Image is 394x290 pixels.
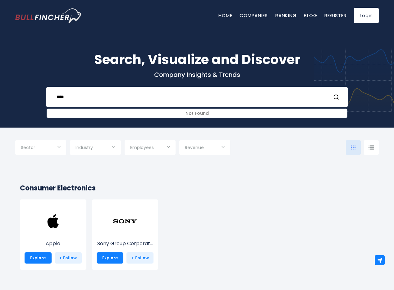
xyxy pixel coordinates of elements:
a: + Follow [126,252,153,264]
p: Company Insights & Trends [15,71,379,79]
input: Selection [130,143,170,154]
img: Bullfincher logo [15,8,82,23]
img: SONY.png [112,209,137,234]
h2: Consumer Electronics [20,183,374,193]
img: AAPL.png [41,209,66,234]
a: + Follow [55,252,82,264]
img: icon-comp-list-view.svg [369,145,374,150]
span: Employees [130,145,154,150]
a: Ranking [275,12,296,19]
p: Apple [25,240,82,247]
div: Not Found [47,109,347,118]
a: Register [324,12,346,19]
a: Companies [240,12,268,19]
a: Go to homepage [15,8,82,23]
a: Home [218,12,232,19]
button: Search [333,93,341,101]
img: icon-comp-grid.svg [351,145,356,150]
p: Sony Group Corporation [97,240,154,247]
input: Selection [185,143,225,154]
input: Selection [21,143,61,154]
a: Blog [304,12,317,19]
input: Selection [76,143,115,154]
a: Explore [25,252,52,264]
a: Apple [25,221,82,247]
span: Sector [21,145,35,150]
a: Explore [97,252,124,264]
a: Login [354,8,379,23]
span: Industry [76,145,93,150]
a: Sony Group Corporat... [97,221,154,247]
h1: Search, Visualize and Discover [15,50,379,69]
span: Revenue [185,145,204,150]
